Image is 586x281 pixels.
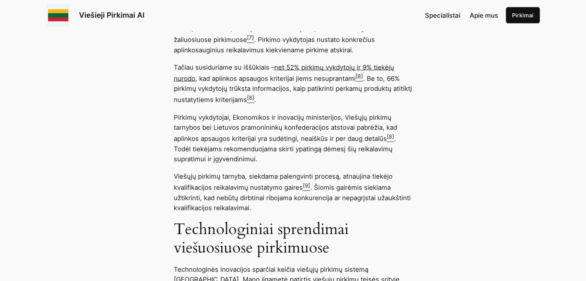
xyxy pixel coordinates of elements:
p: Tačiau susiduriame su iššūkiais – , kad aplinkos apsaugos kriterijai jiems nesuprantami . Be to, ... [174,62,413,105]
sup: [8] [247,94,254,101]
nav: Navigation [425,10,498,20]
a: Viešieji Pirkimai AI [79,10,144,20]
span: Specialistai [425,12,460,19]
a: [9] [303,184,310,192]
a: Specialistai [425,10,460,20]
span: Apie mus [470,12,498,19]
img: Viešieji pirkimai logo [47,4,70,27]
sup: [8] [387,133,394,140]
sup: [9] [303,182,310,189]
p: Viešųjų pirkimų tarnyba, siekdama palengvinti procesą, atnaujina tiekėjo kvalifikacijos reikalavi... [174,171,413,213]
p: Pirkimų vykdytojai, Ekonomikos ir inovacijų ministerijos, Viešųjų pirkimų tarnybos bei Lietuvos p... [174,112,413,164]
a: Pirkimai [506,7,540,23]
a: [8] [247,96,254,104]
a: [7] [247,36,254,44]
sup: [8] [356,73,363,80]
a: [8] [387,135,394,143]
sup: [7] [247,34,254,41]
a: Apie mus [470,10,498,20]
h2: Technologiniai sprendimai viešuosiuose pirkimuose [174,220,413,257]
p: Vis dėlto, aplinkos apsaugos vadybos sistemos standartas (LST EN ISO 14001, EMAS ar kt.) nėra pri... [174,13,413,55]
a: net 52% pirkimų vykdytojų ir 9% tiekėjų nurodo [174,64,394,83]
a: [8] [356,75,363,82]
